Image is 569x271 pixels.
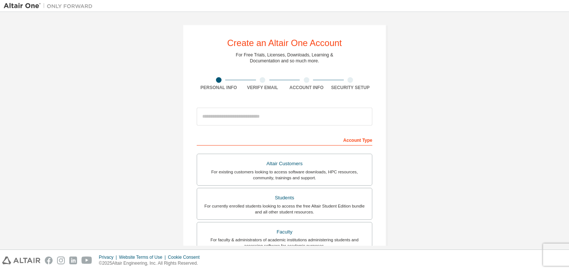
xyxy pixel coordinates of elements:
[45,257,53,264] img: facebook.svg
[329,85,373,91] div: Security Setup
[202,193,367,203] div: Students
[202,203,367,215] div: For currently enrolled students looking to access the free Altair Student Edition bundle and all ...
[168,254,204,260] div: Cookie Consent
[197,85,241,91] div: Personal Info
[227,39,342,48] div: Create an Altair One Account
[241,85,285,91] div: Verify Email
[2,257,40,264] img: altair_logo.svg
[4,2,96,10] img: Altair One
[202,227,367,237] div: Faculty
[202,237,367,249] div: For faculty & administrators of academic institutions administering students and accessing softwa...
[202,169,367,181] div: For existing customers looking to access software downloads, HPC resources, community, trainings ...
[99,254,119,260] div: Privacy
[81,257,92,264] img: youtube.svg
[236,52,333,64] div: For Free Trials, Licenses, Downloads, Learning & Documentation and so much more.
[57,257,65,264] img: instagram.svg
[284,85,329,91] div: Account Info
[197,134,372,146] div: Account Type
[69,257,77,264] img: linkedin.svg
[202,159,367,169] div: Altair Customers
[119,254,168,260] div: Website Terms of Use
[99,260,204,267] p: © 2025 Altair Engineering, Inc. All Rights Reserved.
